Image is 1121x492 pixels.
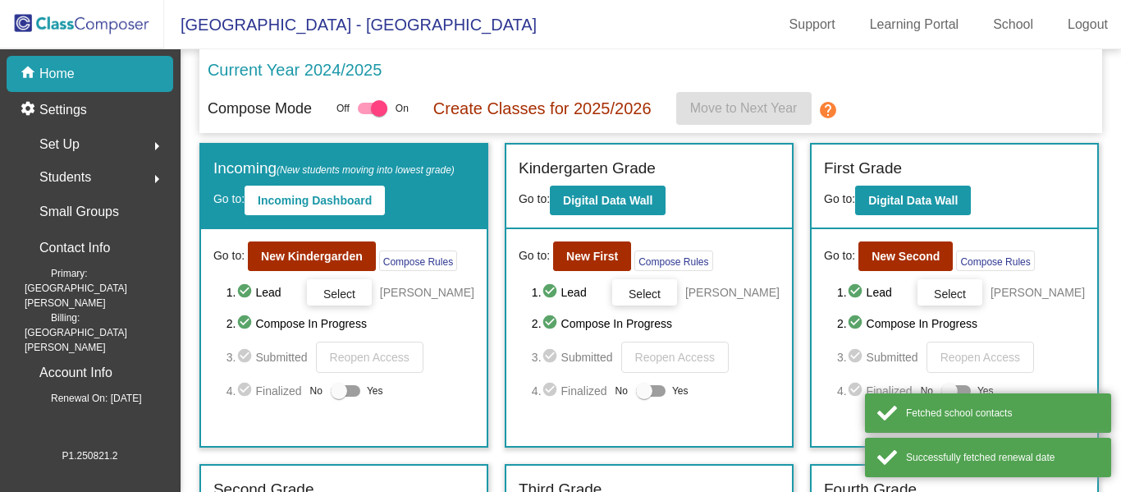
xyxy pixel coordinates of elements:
span: Reopen Access [940,351,1020,364]
span: No [921,384,933,398]
span: 4. Finalized [837,381,913,401]
button: Incoming Dashboard [245,186,385,215]
b: Digital Data Wall [868,194,958,207]
button: New Kindergarden [248,241,376,271]
div: Successfully fetched renewal date [906,450,1099,465]
button: Reopen Access [316,342,423,373]
span: Reopen Access [330,351,410,364]
span: Students [39,166,91,189]
span: 2. Compose In Progress [226,314,474,333]
mat-icon: arrow_right [147,169,167,189]
span: 4. Finalized [532,381,607,401]
mat-icon: check_circle [847,283,867,302]
mat-icon: check_circle [542,347,561,367]
span: Go to: [213,247,245,264]
span: Reopen Access [635,351,715,364]
label: Kindergarten Grade [519,157,656,181]
mat-icon: check_circle [847,381,867,401]
span: 3. Submitted [532,347,613,367]
span: Primary: [GEOGRAPHIC_DATA][PERSON_NAME] [25,266,173,310]
mat-icon: check_circle [847,314,867,333]
span: Go to: [519,192,550,205]
label: Incoming [213,157,455,181]
mat-icon: check_circle [542,381,561,401]
p: Compose Mode [208,98,312,120]
span: 1. Lead [226,283,299,302]
button: New First [553,241,631,271]
span: Select [934,287,966,301]
button: Select [612,279,677,306]
a: Support [776,11,849,38]
span: Renewal On: [DATE] [25,391,141,406]
p: Current Year 2024/2025 [208,57,382,82]
button: Digital Data Wall [550,186,666,215]
button: Digital Data Wall [855,186,971,215]
b: New Kindergarden [261,250,363,263]
button: New Second [858,241,953,271]
span: Yes [672,381,689,401]
span: Go to: [213,192,245,205]
button: Reopen Access [927,342,1034,373]
span: [GEOGRAPHIC_DATA] - [GEOGRAPHIC_DATA] [164,11,537,38]
span: 3. Submitted [837,347,918,367]
mat-icon: check_circle [236,347,256,367]
mat-icon: check_circle [542,314,561,333]
mat-icon: check_circle [847,347,867,367]
span: Go to: [824,247,855,264]
span: Billing: [GEOGRAPHIC_DATA][PERSON_NAME] [25,310,173,355]
p: Home [39,64,75,84]
span: 1. Lead [837,283,909,302]
b: Incoming Dashboard [258,194,372,207]
span: On [396,101,409,116]
span: Select [629,287,661,301]
button: Compose Rules [379,251,457,271]
p: Settings [39,100,87,120]
p: Contact Info [39,237,110,260]
p: Small Groups [39,200,119,223]
a: Logout [1055,11,1121,38]
span: [PERSON_NAME] [685,284,780,301]
p: Create Classes for 2025/2026 [433,96,652,121]
mat-icon: home [20,64,39,84]
button: Select [307,279,372,306]
span: 1. Lead [532,283,604,302]
span: 2. Compose In Progress [837,314,1085,333]
span: [PERSON_NAME] [991,284,1085,301]
p: Account Info [39,361,112,384]
span: Yes [977,381,994,401]
span: Go to: [519,247,550,264]
span: Move to Next Year [690,101,798,115]
span: No [615,384,628,398]
mat-icon: help [818,100,838,120]
span: [PERSON_NAME] [380,284,474,301]
button: Move to Next Year [676,92,812,125]
label: First Grade [824,157,902,181]
mat-icon: check_circle [236,314,256,333]
span: No [310,384,323,398]
span: Off [336,101,350,116]
button: Compose Rules [956,251,1034,271]
b: New Second [872,250,940,263]
mat-icon: settings [20,100,39,120]
button: Select [917,279,982,306]
mat-icon: arrow_right [147,136,167,156]
button: Reopen Access [621,342,729,373]
mat-icon: check_circle [236,381,256,401]
span: 2. Compose In Progress [532,314,780,333]
a: School [980,11,1046,38]
div: Fetched school contacts [906,406,1099,421]
span: Select [323,287,355,301]
a: Learning Portal [857,11,972,38]
mat-icon: check_circle [236,283,256,302]
b: New First [566,250,618,263]
span: Set Up [39,133,80,156]
span: 4. Finalized [226,381,302,401]
span: Yes [367,381,383,401]
mat-icon: check_circle [542,283,561,302]
button: Compose Rules [634,251,712,271]
b: Digital Data Wall [563,194,652,207]
span: (New students moving into lowest grade) [277,164,455,176]
span: Go to: [824,192,855,205]
span: 3. Submitted [226,347,308,367]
